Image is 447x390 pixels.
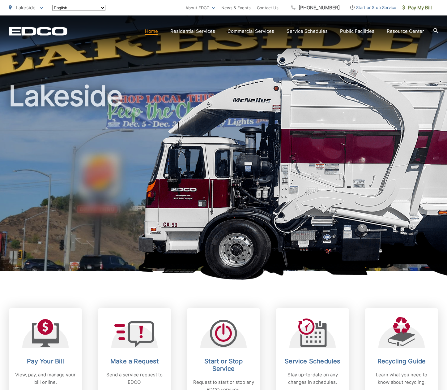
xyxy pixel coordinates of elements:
[9,80,438,276] h1: Lakeside
[104,371,165,386] p: Send a service request to EDCO.
[185,4,215,11] a: About EDCO
[371,371,432,386] p: Learn what you need to know about recycling.
[170,28,215,35] a: Residential Services
[387,28,424,35] a: Resource Center
[145,28,158,35] a: Home
[371,357,432,365] h2: Recycling Guide
[15,371,76,386] p: View, pay, and manage your bill online.
[15,357,76,365] h2: Pay Your Bill
[104,357,165,365] h2: Make a Request
[282,357,343,365] h2: Service Schedules
[340,28,374,35] a: Public Facilities
[282,371,343,386] p: Stay up-to-date on any changes in schedules.
[221,4,251,11] a: News & Events
[193,357,254,372] h2: Start or Stop Service
[9,27,67,36] a: EDCD logo. Return to the homepage.
[52,5,105,11] select: Select a language
[16,5,36,11] span: Lakeside
[402,4,432,11] span: Pay My Bill
[228,28,274,35] a: Commercial Services
[287,28,328,35] a: Service Schedules
[257,4,279,11] a: Contact Us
